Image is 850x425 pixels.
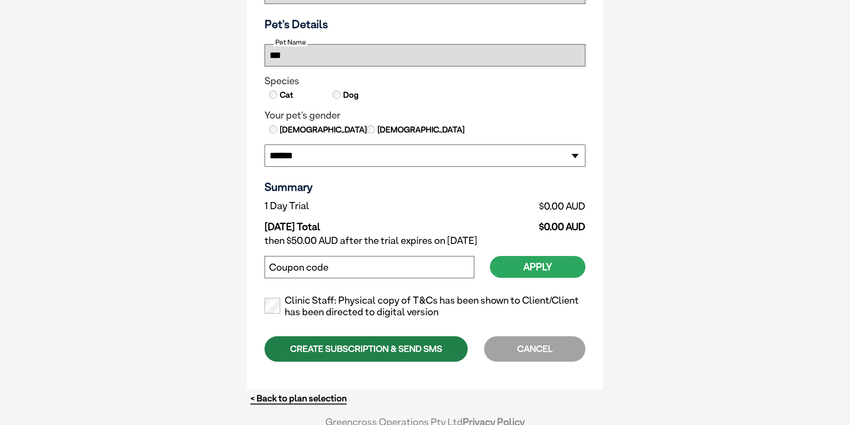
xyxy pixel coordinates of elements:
[484,336,585,362] div: CANCEL
[250,393,347,404] a: < Back to plan selection
[269,262,328,273] label: Coupon code
[265,214,439,233] td: [DATE] Total
[265,336,468,362] div: CREATE SUBSCRIPTION & SEND SMS
[265,75,585,87] legend: Species
[265,198,439,214] td: 1 Day Trial
[265,180,585,194] h3: Summary
[265,110,585,121] legend: Your pet's gender
[265,298,280,314] input: Clinic Staff: Physical copy of T&Cs has been shown to Client/Client has been directed to digital ...
[265,233,585,249] td: then $50.00 AUD after the trial expires on [DATE]
[490,256,585,278] button: Apply
[439,214,585,233] td: $0.00 AUD
[439,198,585,214] td: $0.00 AUD
[261,17,589,31] h3: Pet's Details
[265,295,585,318] label: Clinic Staff: Physical copy of T&Cs has been shown to Client/Client has been directed to digital ...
